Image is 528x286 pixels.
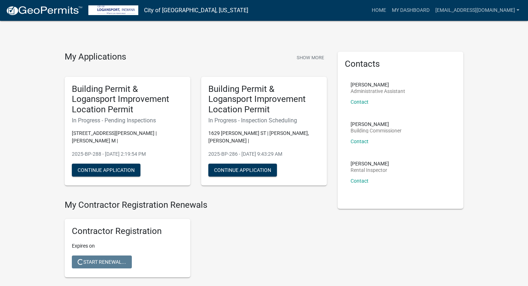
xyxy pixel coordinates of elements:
[208,164,277,177] button: Continue Application
[208,150,320,158] p: 2025-BP-286 - [DATE] 9:43:29 AM
[345,59,456,69] h5: Contacts
[389,4,432,17] a: My Dashboard
[294,52,327,64] button: Show More
[351,178,369,184] a: Contact
[144,4,248,17] a: City of [GEOGRAPHIC_DATA], [US_STATE]
[72,226,183,236] h5: Contractor Registration
[208,130,320,145] p: 1629 [PERSON_NAME] ST | [PERSON_NAME], [PERSON_NAME] |
[351,122,402,127] p: [PERSON_NAME]
[88,5,138,15] img: City of Logansport, Indiana
[72,117,183,124] h6: In Progress - Pending Inspections
[65,200,327,210] h4: My Contractor Registration Renewals
[72,84,183,115] h5: Building Permit & Logansport Improvement Location Permit
[351,99,369,105] a: Contact
[351,139,369,144] a: Contact
[351,128,402,133] p: Building Commissioner
[351,89,405,94] p: Administrative Assistant
[432,4,522,17] a: [EMAIL_ADDRESS][DOMAIN_NAME]
[65,52,126,62] h4: My Applications
[351,82,405,87] p: [PERSON_NAME]
[72,255,132,268] button: Start Renewal...
[72,130,183,145] p: [STREET_ADDRESS][PERSON_NAME] | [PERSON_NAME] M |
[208,84,320,115] h5: Building Permit & Logansport Improvement Location Permit
[65,200,327,283] wm-registration-list-section: My Contractor Registration Renewals
[72,242,183,250] p: Expires on
[208,117,320,124] h6: In Progress - Inspection Scheduling
[351,161,389,166] p: [PERSON_NAME]
[78,259,126,264] span: Start Renewal...
[369,4,389,17] a: Home
[72,164,140,177] button: Continue Application
[351,168,389,173] p: Rental Inspector
[72,150,183,158] p: 2025-BP-288 - [DATE] 2:19:54 PM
